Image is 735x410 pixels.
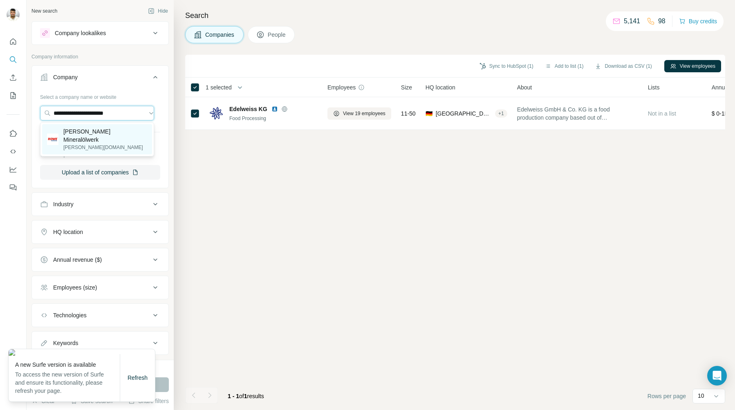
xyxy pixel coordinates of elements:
[53,311,87,319] div: Technologies
[707,366,727,385] div: Open Intercom Messenger
[474,60,539,72] button: Sync to HubSpot (1)
[436,109,492,118] span: [GEOGRAPHIC_DATA], [GEOGRAPHIC_DATA]|[GEOGRAPHIC_DATA]|[GEOGRAPHIC_DATA]
[31,7,57,15] div: New search
[517,83,532,91] span: About
[210,107,223,120] img: Logo of Edelweiss KG
[31,53,169,60] p: Company information
[228,393,264,399] span: results
[15,370,120,395] p: To access the new version of Surfe and ensure its functionality, please refresh your page.
[7,126,20,141] button: Use Surfe on LinkedIn
[63,144,147,151] p: [PERSON_NAME][DOMAIN_NAME]
[7,144,20,159] button: Use Surfe API
[229,105,267,113] span: Edelweiss KG
[327,83,356,91] span: Employees
[32,333,168,353] button: Keywords
[401,109,416,118] span: 11-50
[32,278,168,297] button: Employees (size)
[15,361,120,369] p: A new Surfe version is available
[495,110,507,117] div: + 1
[7,162,20,177] button: Dashboard
[539,60,589,72] button: Add to list (1)
[698,392,704,400] p: 10
[517,105,638,122] span: Edelweiss GmbH & Co. KG is a food production company based out of [GEOGRAPHIC_DATA].
[40,165,160,180] button: Upload a list of companies
[32,222,168,242] button: HQ location
[589,60,657,72] button: Download as CSV (1)
[648,110,676,117] span: Not in a list
[7,180,20,195] button: Feedback
[7,34,20,49] button: Quick start
[32,194,168,214] button: Industry
[53,200,74,208] div: Industry
[128,374,148,381] span: Refresh
[426,109,432,118] span: 🇩🇪
[40,90,160,101] div: Select a company name or website
[244,393,247,399] span: 1
[53,256,102,264] div: Annual revenue ($)
[9,349,155,356] img: 2a73742b-251b-4063-be55-6ed755ce25fd
[7,8,20,21] img: Avatar
[142,5,174,17] button: Hide
[401,83,412,91] span: Size
[63,127,147,144] p: [PERSON_NAME] Mineralölwerk
[32,23,168,43] button: Company lookalikes
[229,115,318,122] div: Food Processing
[268,31,287,39] span: People
[343,110,385,117] span: View 19 employees
[658,16,666,26] p: 98
[47,134,58,145] img: Rowe Mineralölwerk
[53,283,97,292] div: Employees (size)
[7,70,20,85] button: Enrich CSV
[53,73,78,81] div: Company
[7,88,20,103] button: My lists
[648,83,660,91] span: Lists
[624,16,640,26] p: 5,141
[206,83,232,91] span: 1 selected
[239,393,244,399] span: of
[205,31,235,39] span: Companies
[55,29,106,37] div: Company lookalikes
[679,16,717,27] button: Buy credits
[7,52,20,67] button: Search
[648,392,686,400] span: Rows per page
[53,228,83,236] div: HQ location
[32,250,168,270] button: Annual revenue ($)
[426,83,455,91] span: HQ location
[664,60,721,72] button: View employees
[53,339,78,347] div: Keywords
[271,106,278,112] img: LinkedIn logo
[32,67,168,90] button: Company
[185,10,725,21] h4: Search
[122,370,153,385] button: Refresh
[712,110,730,117] span: $ 0-1M
[32,305,168,325] button: Technologies
[228,393,239,399] span: 1 - 1
[327,107,391,120] button: View 19 employees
